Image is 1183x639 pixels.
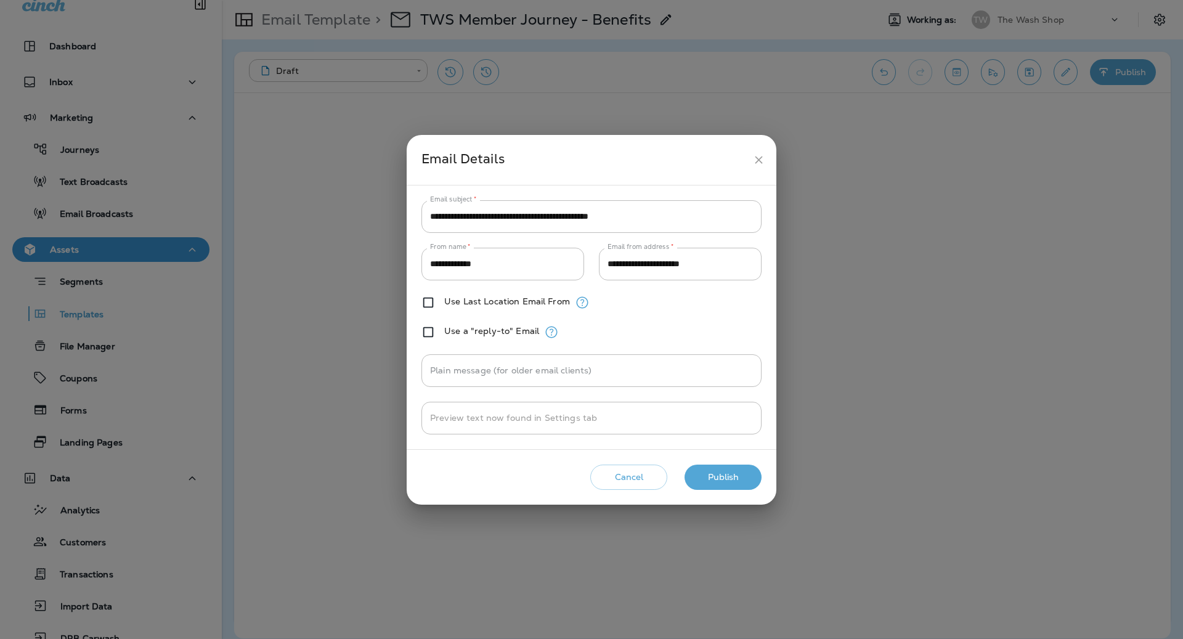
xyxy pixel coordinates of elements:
button: Cancel [590,465,667,490]
label: Use Last Location Email From [444,296,570,306]
button: Publish [685,465,762,490]
label: From name [430,242,471,251]
label: Use a "reply-to" Email [444,326,539,336]
div: Email Details [421,149,747,171]
label: Email from address [608,242,673,251]
button: close [747,149,770,171]
label: Email subject [430,195,477,204]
